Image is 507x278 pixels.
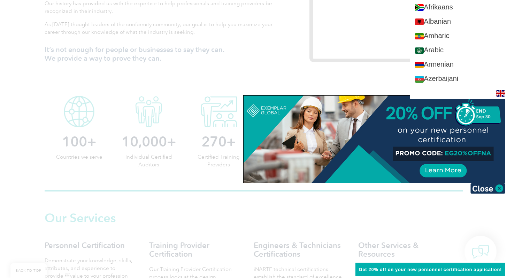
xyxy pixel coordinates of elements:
[410,72,507,86] a: Azerbaijani
[410,86,507,100] a: Basque
[415,76,424,83] img: az
[415,47,424,54] img: ar
[415,4,424,11] img: af
[470,183,505,194] img: Close
[496,90,505,97] img: en
[410,43,507,57] a: Arabic
[415,18,424,25] img: sq
[410,29,507,43] a: Amharic
[410,57,507,72] a: Armenian
[410,14,507,29] a: Albanian
[359,267,502,272] span: Get 20% off on your new personnel certification application!
[415,62,424,68] img: hy
[415,33,424,40] img: am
